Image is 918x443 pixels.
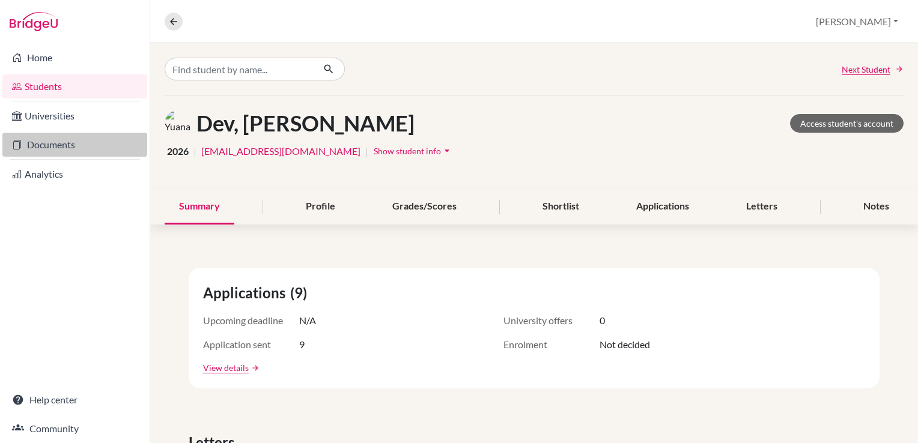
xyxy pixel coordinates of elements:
a: [EMAIL_ADDRESS][DOMAIN_NAME] [201,144,360,158]
span: Enrolment [503,337,600,352]
a: Next Student [842,63,904,76]
span: N/A [299,313,316,328]
div: Profile [291,189,350,225]
h1: Dev, [PERSON_NAME] [196,110,415,136]
span: Next Student [842,63,890,76]
span: | [193,144,196,158]
div: Letters [732,189,792,225]
i: arrow_drop_down [441,145,453,157]
input: Find student by name... [165,58,314,80]
button: Show student infoarrow_drop_down [373,142,454,160]
span: Application sent [203,337,299,352]
span: | [365,144,368,158]
a: Community [2,417,147,441]
img: Yuana Dev's avatar [165,110,192,137]
div: Applications [622,189,704,225]
span: 0 [600,313,605,328]
a: Help center [2,388,147,412]
span: Upcoming deadline [203,313,299,328]
img: Bridge-U [10,12,58,31]
div: Grades/Scores [378,189,471,225]
div: Notes [849,189,904,225]
span: 9 [299,337,305,352]
a: Access student's account [790,114,904,133]
span: Not decided [600,337,650,352]
a: arrow_forward [249,364,260,372]
span: Show student info [374,146,441,156]
a: Students [2,74,147,98]
a: Analytics [2,162,147,186]
span: University offers [503,313,600,328]
a: View details [203,361,249,374]
div: Shortlist [528,189,594,225]
a: Home [2,46,147,70]
div: Summary [165,189,234,225]
span: (9) [290,282,312,304]
button: [PERSON_NAME] [810,10,904,33]
span: 2026 [167,144,189,158]
a: Universities [2,104,147,128]
a: Documents [2,133,147,157]
span: Applications [203,282,290,304]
